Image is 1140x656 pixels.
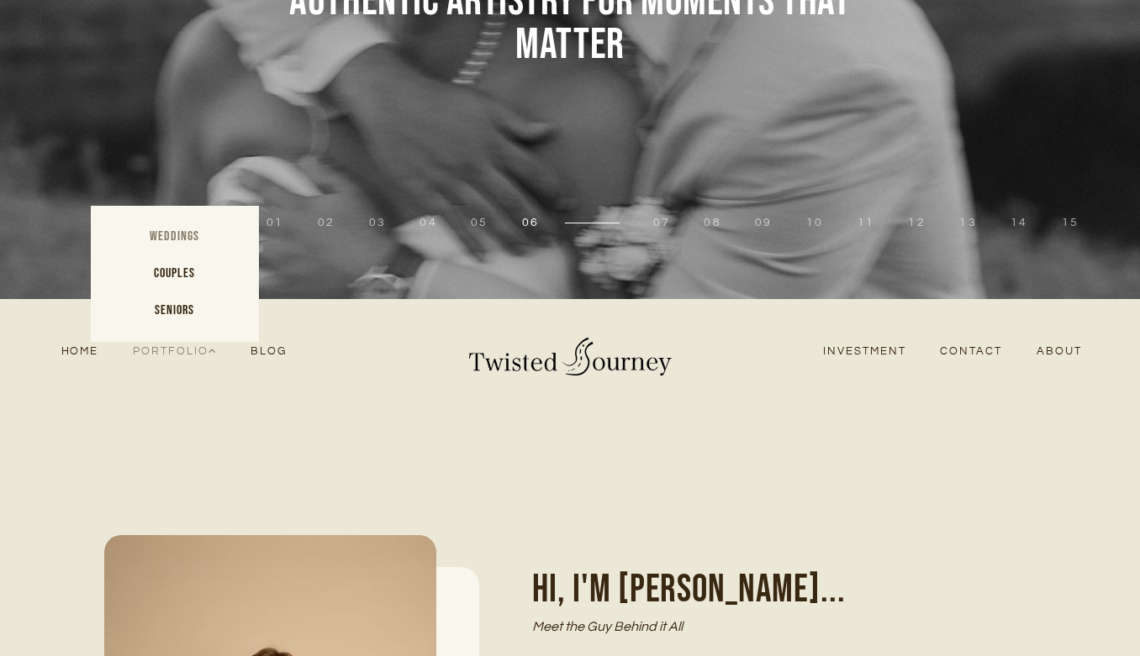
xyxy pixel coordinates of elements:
[923,340,1019,363] a: Contact
[515,24,624,67] span: Matter
[318,214,335,231] button: 2 of 15
[908,214,926,231] button: 12 of 15
[704,214,721,231] button: 8 of 15
[858,214,875,231] button: 11 of 15
[91,292,259,329] a: Seniors
[465,325,675,378] img: Twisted Journey
[234,340,303,363] a: Blog
[806,340,923,363] a: Investment
[420,214,437,231] button: 4 of 15
[959,214,977,231] button: 13 of 15
[653,214,671,231] button: 7 of 15
[1019,340,1098,363] a: About
[532,567,845,613] span: Hi, I'm [PERSON_NAME]...
[471,214,488,231] button: 5 of 15
[755,214,773,231] button: 9 of 15
[44,340,115,363] a: Home
[532,620,683,633] em: Meet the Guy Behind it All
[1011,214,1028,231] button: 14 of 15
[522,214,540,231] button: 6 of 15
[1062,214,1079,231] button: 15 of 15
[806,214,824,231] button: 10 of 15
[116,340,234,363] a: Portfolio
[369,214,387,231] button: 3 of 15
[91,255,259,292] a: Couples
[267,214,284,231] button: 1 of 15
[91,218,259,255] a: Weddings
[133,343,217,360] span: Portfolio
